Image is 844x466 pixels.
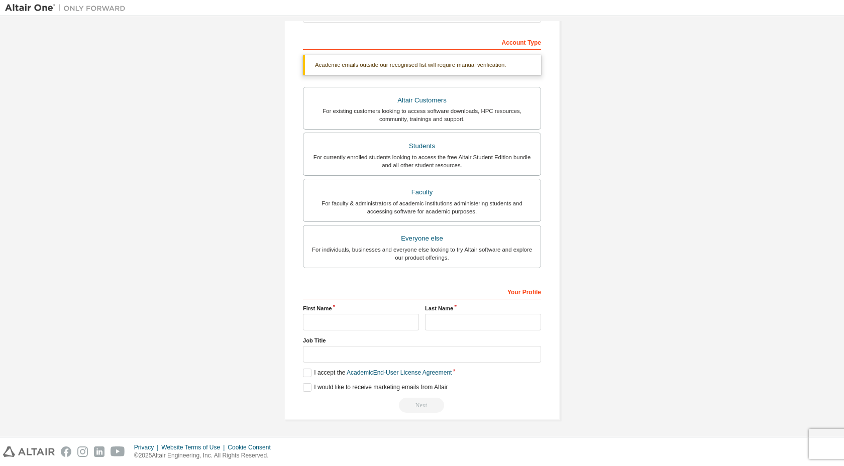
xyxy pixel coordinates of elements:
label: I would like to receive marketing emails from Altair [303,383,448,392]
div: For currently enrolled students looking to access the free Altair Student Edition bundle and all ... [309,153,535,169]
div: Your Profile [303,283,541,299]
label: I accept the [303,369,452,377]
img: linkedin.svg [94,446,104,457]
img: facebook.svg [61,446,71,457]
label: First Name [303,304,419,312]
img: altair_logo.svg [3,446,55,457]
div: For existing customers looking to access software downloads, HPC resources, community, trainings ... [309,107,535,123]
img: Altair One [5,3,131,13]
div: Students [309,139,535,153]
div: Read and acccept EULA to continue [303,398,541,413]
div: Website Terms of Use [161,443,228,451]
div: For faculty & administrators of academic institutions administering students and accessing softwa... [309,199,535,215]
div: Account Type [303,34,541,50]
img: instagram.svg [77,446,88,457]
a: Academic End-User License Agreement [347,369,452,376]
p: © 2025 Altair Engineering, Inc. All Rights Reserved. [134,451,277,460]
img: youtube.svg [111,446,125,457]
div: Everyone else [309,231,535,246]
label: Job Title [303,336,541,344]
div: Faculty [309,185,535,199]
label: Last Name [425,304,541,312]
div: Academic emails outside our recognised list will require manual verification. [303,55,541,75]
div: Privacy [134,443,161,451]
div: Altair Customers [309,93,535,107]
div: Cookie Consent [228,443,276,451]
div: For individuals, businesses and everyone else looking to try Altair software and explore our prod... [309,246,535,262]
